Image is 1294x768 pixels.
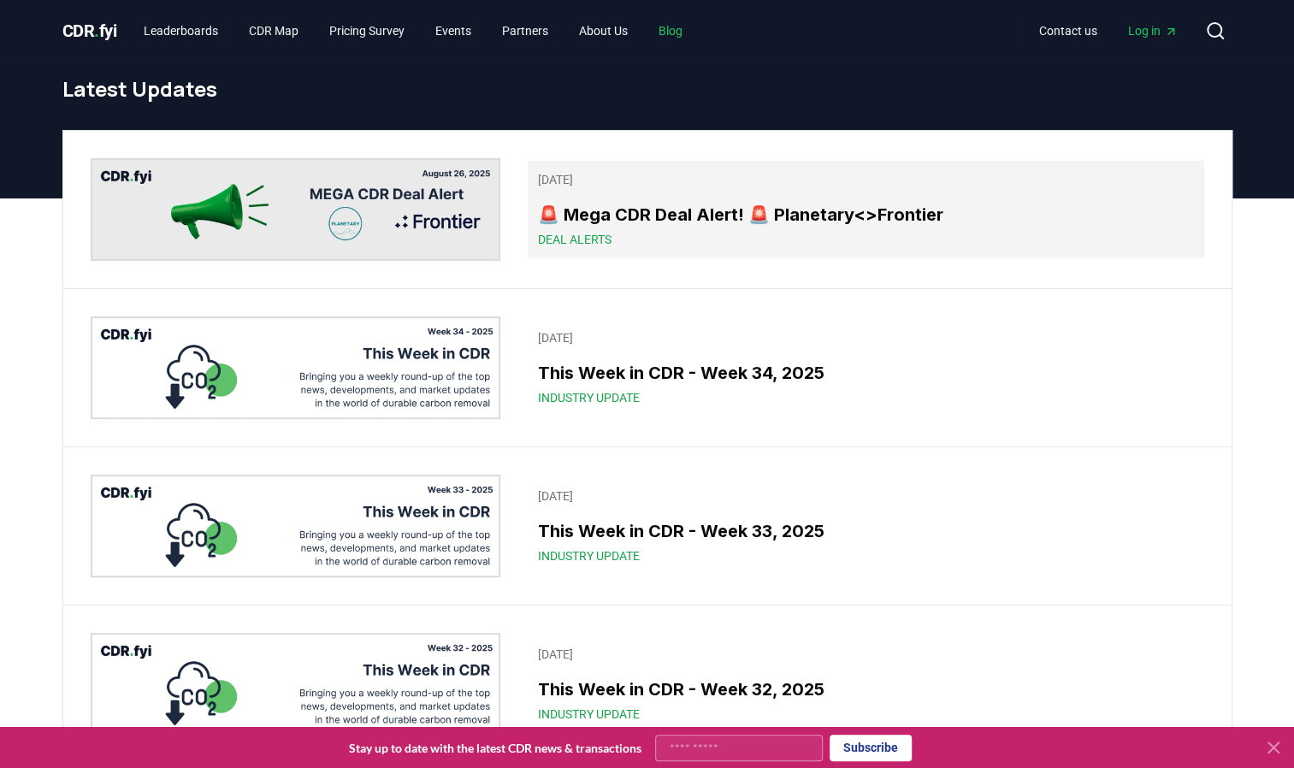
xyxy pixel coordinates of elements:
p: [DATE] [538,329,1193,346]
span: Deal Alerts [538,231,612,248]
a: CDR Map [235,15,312,46]
a: [DATE]This Week in CDR - Week 34, 2025Industry Update [528,319,1203,416]
a: About Us [565,15,641,46]
a: Contact us [1025,15,1111,46]
img: 🚨 Mega CDR Deal Alert! 🚨 Planetary<>Frontier blog post image [91,158,501,261]
h3: This Week in CDR - Week 34, 2025 [538,360,1193,386]
nav: Main [1025,15,1191,46]
h3: This Week in CDR - Week 33, 2025 [538,518,1193,544]
span: Log in [1128,22,1178,39]
span: . [94,21,99,41]
h1: Latest Updates [62,75,1232,103]
img: This Week in CDR - Week 33, 2025 blog post image [91,475,501,577]
span: CDR fyi [62,21,117,41]
p: [DATE] [538,487,1193,505]
img: This Week in CDR - Week 32, 2025 blog post image [91,633,501,736]
h3: 🚨 Mega CDR Deal Alert! 🚨 Planetary<>Frontier [538,202,1193,227]
a: Events [422,15,485,46]
nav: Main [130,15,696,46]
img: This Week in CDR - Week 34, 2025 blog post image [91,316,501,419]
h3: This Week in CDR - Week 32, 2025 [538,676,1193,702]
p: [DATE] [538,646,1193,663]
a: Leaderboards [130,15,232,46]
a: [DATE]This Week in CDR - Week 32, 2025Industry Update [528,635,1203,733]
span: Industry Update [538,706,640,723]
span: Industry Update [538,389,640,406]
a: Blog [645,15,696,46]
a: Partners [488,15,562,46]
a: [DATE]🚨 Mega CDR Deal Alert! 🚨 Planetary<>FrontierDeal Alerts [528,161,1203,258]
span: Industry Update [538,547,640,564]
p: [DATE] [538,171,1193,188]
a: Pricing Survey [316,15,418,46]
a: CDR.fyi [62,19,117,43]
a: Log in [1114,15,1191,46]
a: [DATE]This Week in CDR - Week 33, 2025Industry Update [528,477,1203,575]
